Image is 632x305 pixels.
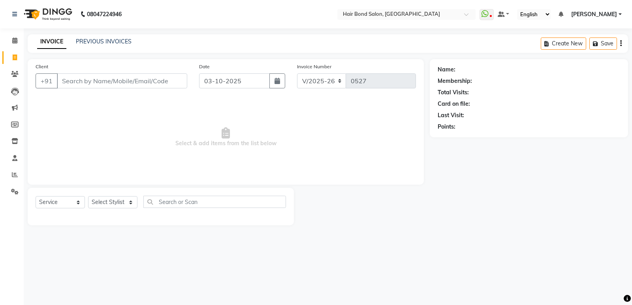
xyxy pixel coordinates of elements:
div: Points: [438,123,455,131]
div: Card on file: [438,100,470,108]
div: Name: [438,65,455,74]
b: 08047224946 [87,3,122,25]
span: Select & add items from the list below [36,98,416,177]
label: Invoice Number [297,63,331,70]
a: INVOICE [37,35,66,49]
a: PREVIOUS INVOICES [76,38,132,45]
button: +91 [36,73,58,88]
label: Client [36,63,48,70]
button: Create New [541,37,586,50]
span: [PERSON_NAME] [571,10,617,19]
label: Date [199,63,210,70]
input: Search by Name/Mobile/Email/Code [57,73,187,88]
div: Last Visit: [438,111,464,120]
button: Save [589,37,617,50]
img: logo [20,3,74,25]
div: Membership: [438,77,472,85]
div: Total Visits: [438,88,469,97]
input: Search or Scan [143,196,286,208]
